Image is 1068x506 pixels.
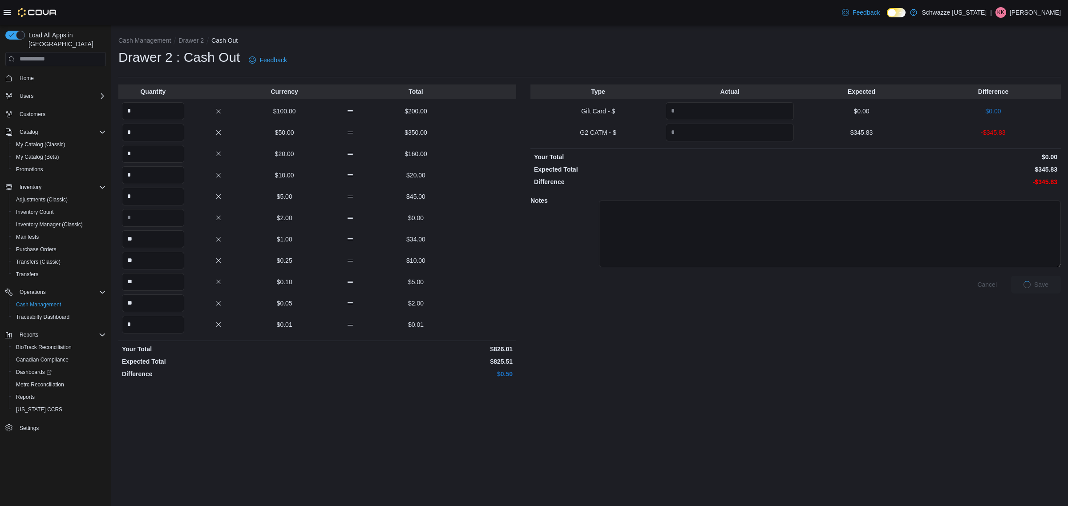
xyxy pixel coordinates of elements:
span: Feedback [259,56,287,64]
p: Quantity [122,87,184,96]
a: Manifests [12,232,42,242]
p: $20.00 [385,171,447,180]
p: $0.00 [385,213,447,222]
span: Save [1034,280,1048,289]
span: Catalog [20,129,38,136]
p: $0.01 [385,320,447,329]
input: Quantity [122,294,184,312]
a: Inventory Manager (Classic) [12,219,86,230]
span: Canadian Compliance [16,356,69,363]
button: Purchase Orders [9,243,109,256]
p: $20.00 [253,149,316,158]
img: Cova [18,8,57,17]
p: $5.00 [253,192,316,201]
p: $0.50 [319,369,513,378]
h5: Notes [530,192,597,209]
button: My Catalog (Classic) [9,138,109,151]
button: Adjustments (Classic) [9,193,109,206]
span: Inventory Count [16,209,54,216]
input: Quantity [122,102,184,120]
span: Inventory Manager (Classic) [16,221,83,228]
span: Inventory Count [12,207,106,217]
span: [US_STATE] CCRS [16,406,62,413]
span: Promotions [16,166,43,173]
a: Cash Management [12,299,65,310]
span: Dashboards [16,369,52,376]
p: $34.00 [385,235,447,244]
span: Traceabilty Dashboard [12,312,106,322]
p: $5.00 [385,277,447,286]
button: [US_STATE] CCRS [9,403,109,416]
p: $50.00 [253,128,316,137]
a: Promotions [12,164,47,175]
button: Cash Management [118,37,171,44]
button: Cash Out [211,37,238,44]
a: [US_STATE] CCRS [12,404,66,415]
a: Adjustments (Classic) [12,194,71,205]
span: Canadian Compliance [12,354,106,365]
p: Expected Total [534,165,794,174]
p: $2.00 [385,299,447,308]
span: Transfers (Classic) [12,257,106,267]
span: Feedback [853,8,880,17]
p: $0.05 [253,299,316,308]
span: Load All Apps in [GEOGRAPHIC_DATA] [25,31,106,48]
p: Gift Card - $ [534,107,662,116]
span: Reports [12,392,106,402]
button: Inventory Manager (Classic) [9,218,109,231]
p: $0.00 [797,107,926,116]
span: Transfers (Classic) [16,258,61,265]
a: Reports [12,392,38,402]
span: BioTrack Reconciliation [12,342,106,353]
button: Transfers [9,268,109,281]
p: $345.83 [797,128,926,137]
input: Quantity [122,188,184,205]
p: Your Total [534,153,794,161]
span: Cancel [977,280,997,289]
button: Operations [2,286,109,298]
p: $0.00 [929,107,1057,116]
input: Quantity [122,124,184,141]
input: Quantity [122,273,184,291]
button: Users [2,90,109,102]
span: Settings [16,422,106,433]
p: $1.00 [253,235,316,244]
span: Reports [16,329,106,340]
span: Transfers [12,269,106,280]
span: Users [20,92,33,100]
input: Quantity [122,252,184,269]
span: Customers [16,108,106,120]
span: My Catalog (Beta) [12,152,106,162]
button: LoadingSave [1011,276,1061,293]
nav: Complex example [5,68,106,458]
a: Traceabilty Dashboard [12,312,73,322]
a: Feedback [838,4,883,21]
p: | [990,7,992,18]
a: Metrc Reconciliation [12,379,68,390]
p: Difference [534,177,794,186]
span: Washington CCRS [12,404,106,415]
span: My Catalog (Beta) [16,153,59,161]
button: Reports [9,391,109,403]
span: My Catalog (Classic) [16,141,65,148]
p: Your Total [122,345,316,353]
span: My Catalog (Classic) [12,139,106,150]
span: Customers [20,111,45,118]
button: Operations [16,287,49,297]
p: $0.25 [253,256,316,265]
p: Type [534,87,662,96]
button: BioTrack Reconciliation [9,341,109,353]
button: Canadian Compliance [9,353,109,366]
p: $350.00 [385,128,447,137]
p: Currency [253,87,316,96]
h1: Drawer 2 : Cash Out [118,48,240,66]
button: Manifests [9,231,109,243]
a: BioTrack Reconciliation [12,342,75,353]
p: Expected Total [122,357,316,366]
input: Quantity [122,145,184,163]
p: $10.00 [253,171,316,180]
p: -$345.83 [929,128,1057,137]
a: Feedback [245,51,290,69]
span: Purchase Orders [12,244,106,255]
button: Cancel [974,276,1000,293]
